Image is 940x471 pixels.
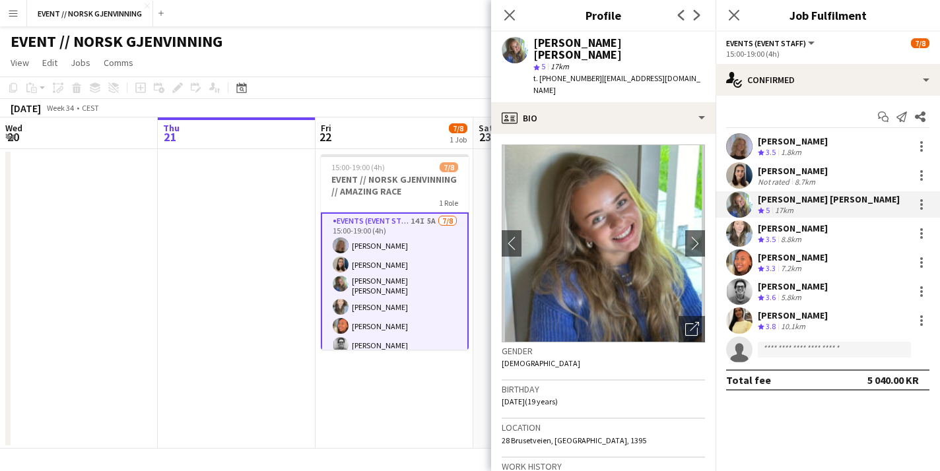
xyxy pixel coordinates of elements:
span: Wed [5,122,22,134]
div: [PERSON_NAME] [PERSON_NAME] [533,37,705,61]
div: [PERSON_NAME] [758,251,828,263]
div: 17km [772,205,796,216]
app-card-role: Events (Event Staff)14I5A7/815:00-19:00 (4h)[PERSON_NAME][PERSON_NAME][PERSON_NAME] [PERSON_NAME]... [321,212,469,398]
span: View [11,57,29,69]
h3: Gender [502,345,705,357]
div: [PERSON_NAME] [PERSON_NAME] [758,193,900,205]
span: t. [PHONE_NUMBER] [533,73,602,83]
img: Crew avatar or photo [502,144,705,342]
div: Total fee [726,373,771,387]
div: [PERSON_NAME] [758,135,828,147]
div: Confirmed [716,64,940,96]
h3: Job Fulfilment [716,7,940,24]
span: 1 Role [439,198,458,208]
div: 5 040.00 KR [867,373,919,387]
div: [PERSON_NAME] [758,280,828,292]
span: 23 [477,129,493,144]
span: Fri [321,122,331,134]
button: Events (Event Staff) [726,38,817,48]
span: 7/8 [911,38,929,48]
span: Edit [42,57,57,69]
h3: Birthday [502,383,705,395]
span: 17km [548,61,572,71]
span: [DATE] (19 years) [502,396,558,406]
span: Jobs [71,57,90,69]
div: CEST [82,103,99,113]
span: | [EMAIL_ADDRESS][DOMAIN_NAME] [533,73,700,95]
span: 7/8 [440,162,458,172]
span: 3.5 [766,234,776,244]
div: 1 Job [450,135,467,144]
div: 8.8km [778,234,804,245]
app-job-card: 15:00-19:00 (4h)7/8EVENT // NORSK GJENVINNING // AMAZING RACE1 RoleEvents (Event Staff)14I5A7/815... [321,154,469,350]
h3: EVENT // NORSK GJENVINNING // AMAZING RACE [321,173,469,197]
span: 3.8 [766,321,776,331]
span: [DEMOGRAPHIC_DATA] [502,358,580,368]
span: Comms [104,57,133,69]
div: 5.8km [778,292,804,303]
span: Thu [163,122,180,134]
span: 21 [161,129,180,144]
h3: Profile [491,7,716,24]
a: Jobs [65,54,96,71]
span: 20 [3,129,22,144]
span: 3.6 [766,292,776,302]
div: Not rated [758,177,792,187]
span: 5 [541,61,545,71]
div: [PERSON_NAME] [758,309,828,321]
div: [DATE] [11,102,41,115]
span: Events (Event Staff) [726,38,806,48]
span: 3.5 [766,147,776,157]
div: [PERSON_NAME] [758,165,828,177]
span: 5 [766,205,770,215]
div: 1.8km [778,147,804,158]
h1: EVENT // NORSK GJENVINNING [11,32,222,51]
h3: Location [502,422,705,433]
div: Open photos pop-in [679,316,705,342]
span: 22 [319,129,331,144]
span: Week 34 [44,103,77,113]
span: Sat [479,122,493,134]
span: 28 Brusetveien, [GEOGRAPHIC_DATA], 1395 [502,435,646,445]
span: 7/8 [449,123,467,133]
a: Comms [98,54,139,71]
div: 15:00-19:00 (4h) [726,49,929,59]
div: 7.2km [778,263,804,274]
button: EVENT // NORSK GJENVINNING [27,1,153,26]
div: 8.7km [792,177,818,187]
a: Edit [37,54,63,71]
a: View [5,54,34,71]
div: [PERSON_NAME] [758,222,828,234]
div: Bio [491,102,716,134]
span: 3.3 [766,263,776,273]
span: 15:00-19:00 (4h) [331,162,385,172]
div: 10.1km [778,321,808,332]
